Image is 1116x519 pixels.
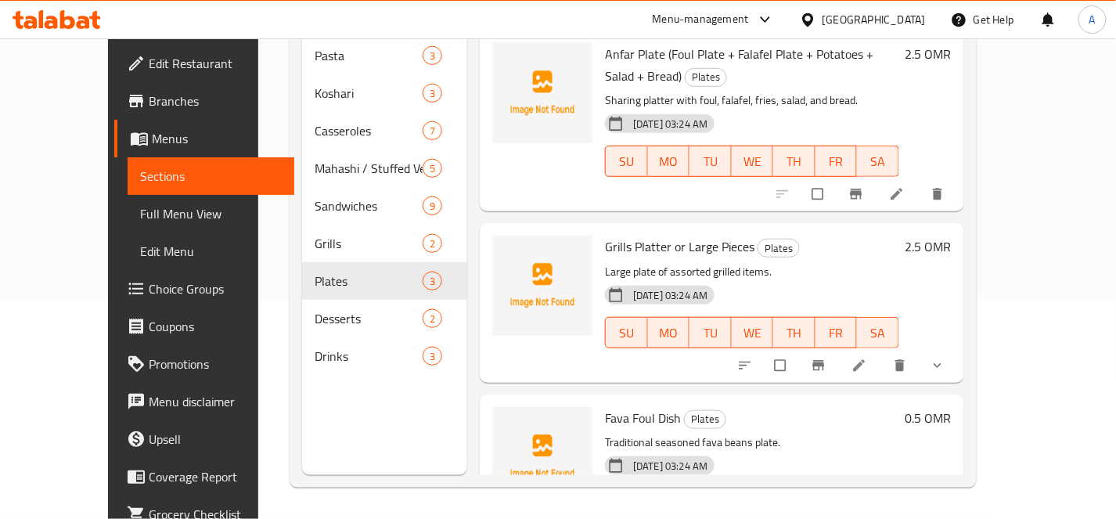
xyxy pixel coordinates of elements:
p: Sharing platter with foul, falafel, fries, salad, and bread. [605,91,899,110]
h6: 0.5 OMR [905,407,952,429]
div: Menu-management [653,10,749,29]
span: 5 [423,161,441,176]
span: Desserts [315,309,423,328]
span: A [1089,11,1096,28]
a: Branches [114,82,294,120]
img: Grills Platter or Large Pieces [492,236,592,336]
div: Desserts2 [302,300,468,337]
button: delete [920,177,958,211]
span: 7 [423,124,441,139]
div: Plates3 [302,262,468,300]
span: Pasta [315,46,423,65]
a: Full Menu View [128,195,294,232]
span: Coupons [149,317,282,336]
span: Menus [152,129,282,148]
span: Grills [315,234,423,253]
span: Sections [140,167,282,186]
span: 3 [423,49,441,63]
div: Grills2 [302,225,468,262]
span: Select to update [765,351,798,380]
span: Edit Menu [140,242,282,261]
nav: Menu sections [302,31,468,381]
h6: 2.5 OMR [905,236,952,258]
div: items [423,347,442,366]
span: Drinks [315,347,423,366]
svg: Show Choices [930,358,945,373]
button: sort-choices [728,348,765,383]
a: Upsell [114,420,294,458]
button: TU [689,146,732,177]
button: SU [605,317,647,348]
div: Mahashi / Stuffed Vegetables5 [302,150,468,187]
h6: 2.5 OMR [905,43,952,65]
a: Edit Restaurant [114,45,294,82]
button: SU [605,146,647,177]
a: Edit menu item [851,358,870,373]
span: TH [779,322,809,344]
a: Menus [114,120,294,157]
a: Sections [128,157,294,195]
span: Choice Groups [149,279,282,298]
span: Fava Foul Dish [605,406,681,430]
button: delete [883,348,920,383]
div: Casseroles7 [302,112,468,150]
span: Branches [149,92,282,110]
span: 3 [423,274,441,289]
button: SA [857,317,899,348]
span: 2 [423,236,441,251]
span: FR [822,150,851,173]
span: Coverage Report [149,467,282,486]
span: WE [738,150,768,173]
div: Pasta3 [302,37,468,74]
a: Edit Menu [128,232,294,270]
span: 9 [423,199,441,214]
span: Full Menu View [140,204,282,223]
div: items [423,84,442,103]
span: Upsell [149,430,282,449]
span: Koshari [315,84,423,103]
span: Sandwiches [315,196,423,215]
div: Plates [685,68,727,87]
span: Menu disclaimer [149,392,282,411]
button: TH [773,146,815,177]
p: Large plate of assorted grilled items. [605,262,899,282]
a: Menu disclaimer [114,383,294,420]
button: TU [689,317,732,348]
span: Casseroles [315,121,423,140]
div: Drinks3 [302,337,468,375]
div: items [423,46,442,65]
span: TU [696,150,725,173]
img: Fava Foul Dish [492,407,592,507]
button: SA [857,146,899,177]
span: TU [696,322,725,344]
img: Anfar Plate (Foul Plate + Falafel Plate + Potatoes + Salad + Bread) [492,43,592,143]
a: Coverage Report [114,458,294,496]
button: WE [732,317,774,348]
div: Plates [684,410,726,429]
span: [DATE] 03:24 AM [627,459,714,474]
span: WE [738,322,768,344]
span: 2 [423,312,441,326]
span: TH [779,150,809,173]
a: Coupons [114,308,294,345]
span: Promotions [149,355,282,373]
button: Branch-specific-item [801,348,839,383]
div: items [423,121,442,140]
button: FR [815,317,858,348]
button: WE [732,146,774,177]
span: SU [612,322,641,344]
span: 3 [423,86,441,101]
span: MO [654,322,684,344]
span: SU [612,150,641,173]
a: Promotions [114,345,294,383]
span: Plates [315,272,423,290]
span: 3 [423,349,441,364]
p: Traditional seasoned fava beans plate. [605,433,899,452]
div: items [423,234,442,253]
div: Sandwiches9 [302,187,468,225]
button: show more [920,348,958,383]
